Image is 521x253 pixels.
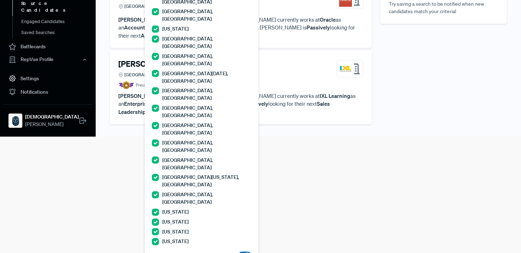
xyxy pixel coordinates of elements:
[162,8,251,23] label: [GEOGRAPHIC_DATA], [GEOGRAPHIC_DATA]
[162,25,189,33] label: [US_STATE]
[12,27,102,38] a: Saved Searches
[124,100,196,107] strong: Enterprise Account Executive
[162,53,251,67] label: [GEOGRAPHIC_DATA], [GEOGRAPHIC_DATA]
[162,70,251,85] label: [GEOGRAPHIC_DATA][DATE], [GEOGRAPHIC_DATA]
[25,113,79,121] strong: [DEMOGRAPHIC_DATA]
[162,191,251,206] label: [GEOGRAPHIC_DATA], [GEOGRAPHIC_DATA]
[162,139,251,154] label: [GEOGRAPHIC_DATA], [GEOGRAPHIC_DATA]
[3,54,93,66] button: RepVue Profile
[339,62,352,75] img: IXL Learning
[162,87,251,102] label: [GEOGRAPHIC_DATA], [GEOGRAPHIC_DATA]
[162,156,251,171] label: [GEOGRAPHIC_DATA], [GEOGRAPHIC_DATA]
[162,122,251,137] label: [GEOGRAPHIC_DATA], [GEOGRAPHIC_DATA]
[307,24,330,31] strong: Passively
[118,100,330,115] strong: Sales Leadership
[320,92,350,99] strong: IXL Learning
[118,92,161,99] strong: [PERSON_NAME]
[162,208,189,216] label: [US_STATE]
[162,228,189,236] label: [US_STATE]
[25,121,79,128] span: [PERSON_NAME]
[118,16,363,40] p: has years of sales experience. [PERSON_NAME] currently works at as an . [PERSON_NAME] is looking ...
[124,24,258,31] strong: Account Executive – Java & Virtualization Technologies
[162,104,251,119] label: [GEOGRAPHIC_DATA], [GEOGRAPHIC_DATA]
[136,82,166,88] span: President's Club
[320,16,336,23] strong: Oracle
[118,16,161,23] strong: [PERSON_NAME]
[162,218,189,226] label: [US_STATE]
[3,72,93,85] a: Settings
[12,16,102,27] a: Engaged Candidates
[162,174,251,188] label: [GEOGRAPHIC_DATA][US_STATE], [GEOGRAPHIC_DATA]
[141,32,186,39] strong: Account Executive
[10,115,21,126] img: Samsara
[162,238,189,245] label: [US_STATE]
[118,59,180,68] h4: [PERSON_NAME]
[389,0,498,15] p: Try saving a search to be notified when new candidates match your criteria!
[118,81,134,89] img: President Badge
[3,85,93,99] a: Notifications
[118,92,363,116] p: has years of sales experience. [PERSON_NAME] currently works at as an . [PERSON_NAME] is looking ...
[3,40,93,54] a: Battlecards
[124,71,241,78] span: [GEOGRAPHIC_DATA][US_STATE], [GEOGRAPHIC_DATA]
[124,3,217,10] span: [GEOGRAPHIC_DATA], [GEOGRAPHIC_DATA]
[162,35,251,50] label: [GEOGRAPHIC_DATA], [GEOGRAPHIC_DATA]
[3,104,93,131] a: Samsara[DEMOGRAPHIC_DATA][PERSON_NAME]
